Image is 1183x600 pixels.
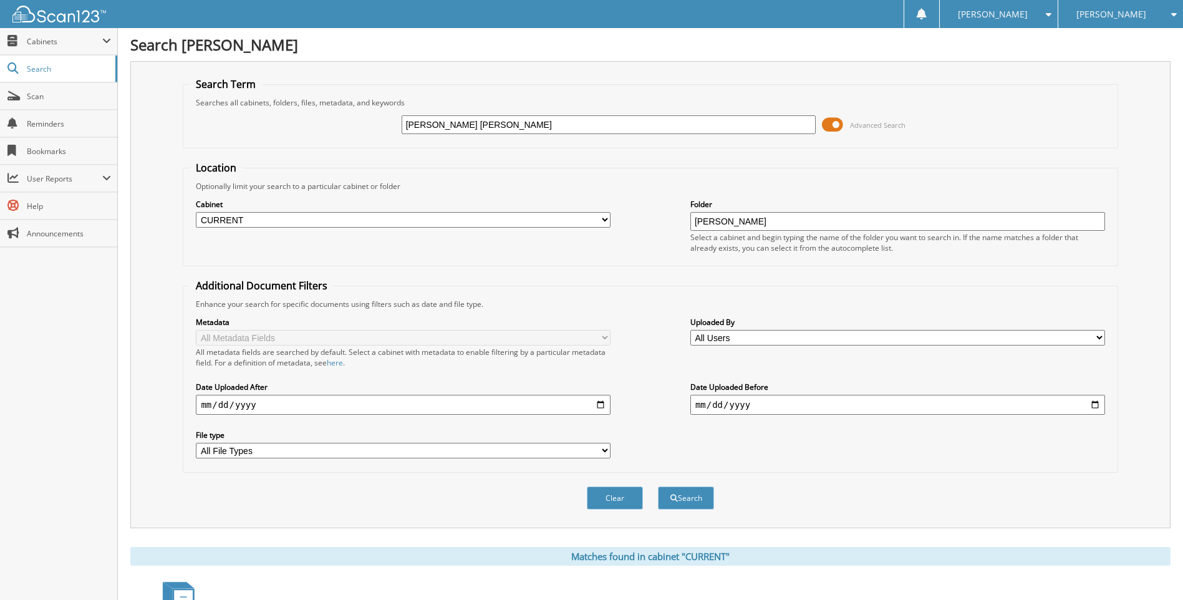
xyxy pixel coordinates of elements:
span: Advanced Search [850,120,905,130]
span: Bookmarks [27,146,111,157]
input: start [196,395,611,415]
div: Enhance your search for specific documents using filters such as date and file type. [190,299,1111,309]
span: Reminders [27,119,111,129]
a: here [327,357,343,368]
div: All metadata fields are searched by default. Select a cabinet with metadata to enable filtering b... [196,347,611,368]
div: Matches found in cabinet "CURRENT" [130,547,1171,566]
label: Cabinet [196,199,611,210]
span: Help [27,201,111,211]
span: Search [27,64,109,74]
h1: Search [PERSON_NAME] [130,34,1171,55]
span: Scan [27,91,111,102]
legend: Additional Document Filters [190,279,334,293]
span: User Reports [27,173,102,184]
legend: Location [190,161,243,175]
label: File type [196,430,611,440]
label: Date Uploaded After [196,382,611,392]
div: Optionally limit your search to a particular cabinet or folder [190,181,1111,191]
span: [PERSON_NAME] [1076,11,1146,18]
legend: Search Term [190,77,262,91]
button: Clear [587,486,643,510]
label: Uploaded By [690,317,1105,327]
span: [PERSON_NAME] [958,11,1028,18]
span: Cabinets [27,36,102,47]
label: Metadata [196,317,611,327]
label: Date Uploaded Before [690,382,1105,392]
label: Folder [690,199,1105,210]
img: scan123-logo-white.svg [12,6,106,22]
input: end [690,395,1105,415]
span: Announcements [27,228,111,239]
div: Searches all cabinets, folders, files, metadata, and keywords [190,97,1111,108]
button: Search [658,486,714,510]
div: Select a cabinet and begin typing the name of the folder you want to search in. If the name match... [690,232,1105,253]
